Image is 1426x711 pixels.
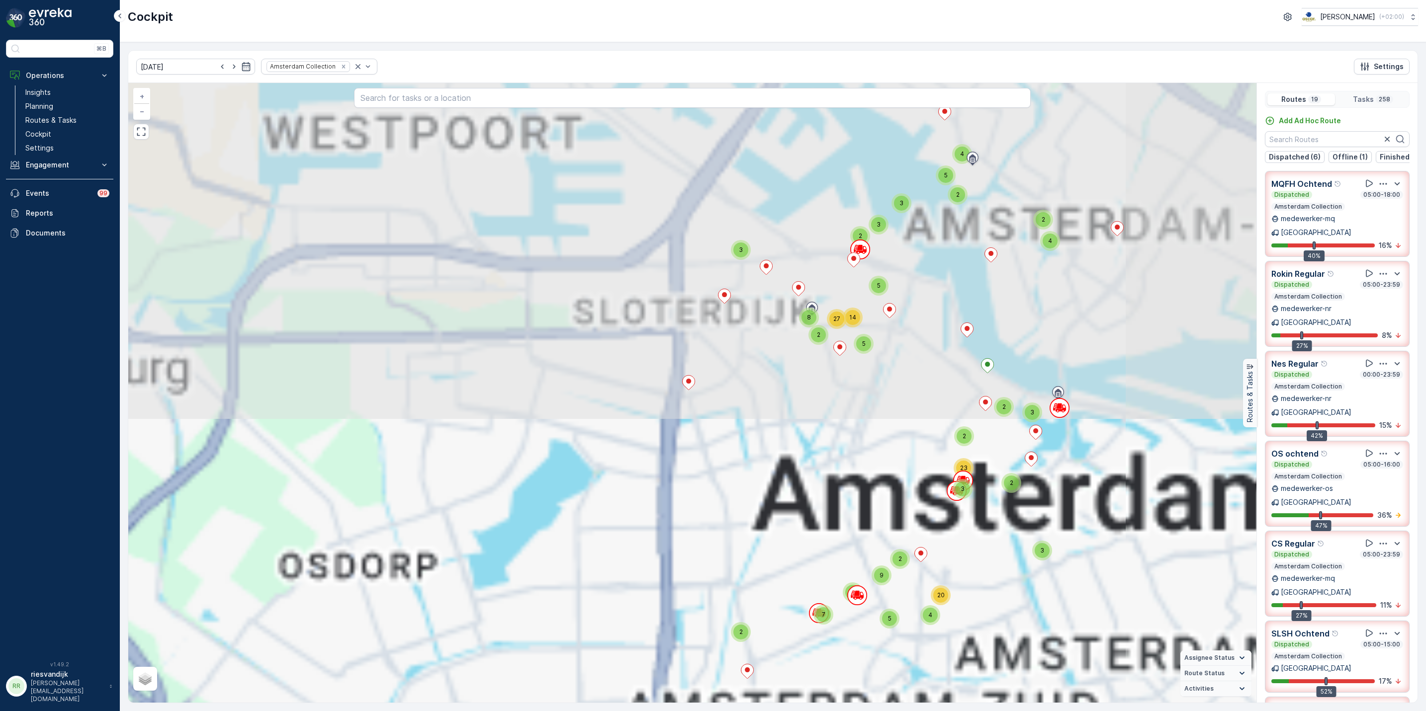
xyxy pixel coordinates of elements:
[1321,450,1329,458] div: Help Tooltip Icon
[890,549,910,569] div: 2
[1304,250,1325,261] div: 40%
[1302,8,1418,26] button: [PERSON_NAME](+02:00)
[739,628,743,635] span: 2
[1362,461,1401,469] p: 05:00-16:00
[822,611,825,618] span: 7
[1040,547,1044,554] span: 3
[1265,151,1325,163] button: Dispatched (6)
[898,555,902,562] span: 2
[854,334,874,354] div: 5
[6,8,26,28] img: logo
[1022,402,1042,422] div: 3
[1180,650,1251,666] summary: Assignee Status
[25,129,51,139] p: Cockpit
[1281,407,1351,417] p: [GEOGRAPHIC_DATA]
[1265,116,1341,126] a: Add Ad Hoc Route
[25,115,77,125] p: Routes & Tasks
[1320,12,1375,22] p: [PERSON_NAME]
[1379,240,1392,250] p: 16 %
[807,314,811,321] span: 8
[850,226,870,246] div: 2
[21,85,113,99] a: Insights
[26,208,109,218] p: Reports
[739,246,743,253] span: 3
[21,127,113,141] a: Cockpit
[877,221,881,228] span: 3
[29,8,72,28] img: logo_dark-DEwI_e13.png
[1362,191,1401,199] p: 05:00-18:00
[1184,654,1235,662] span: Assignee Status
[1292,610,1312,621] div: 27%
[1273,551,1310,558] p: Dispatched
[1362,371,1401,379] p: 00:00-23:59
[1273,203,1343,211] p: Amsterdam Collection
[140,92,144,100] span: +
[1382,330,1392,340] p: 8 %
[26,71,93,80] p: Operations
[869,276,889,296] div: 5
[827,309,847,329] div: 27
[1281,304,1332,314] p: medewerker-nr
[1332,630,1339,637] div: Help Tooltip Icon
[1311,520,1332,531] div: 47%
[1380,152,1420,162] p: Finished (1)
[1180,666,1251,681] summary: Route Status
[1271,448,1319,460] p: OS ochtend
[731,622,751,642] div: 2
[1273,293,1343,301] p: Amsterdam Collection
[1362,640,1401,648] p: 05:00-15:00
[6,661,113,667] span: v 1.49.2
[928,611,932,619] span: 4
[31,669,104,679] p: riesvandijk
[1245,371,1255,422] p: Routes & Tasks
[948,185,968,205] div: 2
[963,432,966,440] span: 2
[936,165,956,185] div: 5
[1184,685,1214,693] span: Activities
[1033,210,1053,230] div: 2
[1271,178,1332,190] p: MQFH Ochtend
[1001,473,1021,493] div: 2
[813,605,833,625] div: 7
[817,331,820,338] span: 2
[1281,573,1335,583] p: medewerker-mq
[960,150,964,158] span: 4
[944,171,948,179] span: 5
[1281,663,1351,673] p: [GEOGRAPHIC_DATA]
[1307,430,1327,441] div: 42%
[1010,479,1013,486] span: 2
[1281,317,1351,327] p: [GEOGRAPHIC_DATA]
[1281,94,1306,104] p: Routes
[953,479,973,499] div: 3
[1271,538,1315,550] p: CS Regular
[134,668,156,690] a: Layers
[1032,541,1052,560] div: 3
[1317,540,1325,548] div: Help Tooltip Icon
[134,89,149,104] a: Zoom In
[134,104,149,119] a: Zoom Out
[1273,461,1310,469] p: Dispatched
[1376,151,1424,163] button: Finished (1)
[6,66,113,85] button: Operations
[6,183,113,203] a: Events99
[267,62,337,71] div: Amsterdam Collection
[1265,131,1410,147] input: Search Routes
[1374,62,1404,72] p: Settings
[1334,180,1342,188] div: Help Tooltip Icon
[1273,473,1343,480] p: Amsterdam Collection
[1327,270,1335,278] div: Help Tooltip Icon
[1281,497,1351,507] p: [GEOGRAPHIC_DATA]
[1281,587,1351,597] p: [GEOGRAPHIC_DATA]
[862,340,866,347] span: 5
[799,308,819,327] div: 8
[1292,340,1312,351] div: 27%
[849,314,856,321] span: 14
[1040,231,1060,251] div: 4
[1271,358,1319,370] p: Nes Regular
[954,426,974,446] div: 2
[338,63,349,71] div: Remove Amsterdam Collection
[937,591,945,599] span: 20
[6,155,113,175] button: Engagement
[128,9,173,25] p: Cockpit
[96,45,106,53] p: ⌘B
